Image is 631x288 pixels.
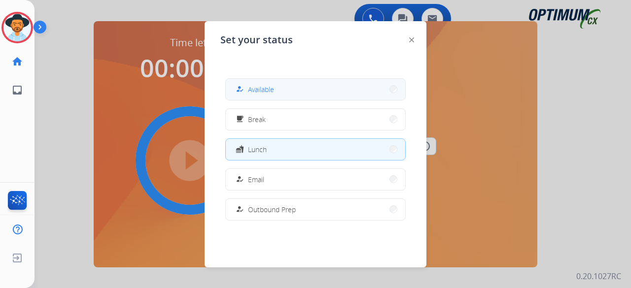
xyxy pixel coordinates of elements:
span: Email [248,174,264,185]
mat-icon: home [11,56,23,67]
mat-icon: how_to_reg [236,175,244,184]
mat-icon: how_to_reg [236,85,244,94]
mat-icon: how_to_reg [236,205,244,214]
button: Email [226,169,405,190]
span: Set your status [220,33,293,47]
span: Break [248,114,266,125]
button: Available [226,79,405,100]
mat-icon: free_breakfast [236,115,244,124]
p: 0.20.1027RC [576,270,621,282]
button: Outbound Prep [226,199,405,220]
span: Available [248,84,274,95]
mat-icon: fastfood [236,145,244,154]
span: Lunch [248,144,267,155]
span: Outbound Prep [248,204,296,215]
mat-icon: inbox [11,84,23,96]
img: avatar [3,14,31,41]
button: Lunch [226,139,405,160]
button: Break [226,109,405,130]
img: close-button [409,37,414,42]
